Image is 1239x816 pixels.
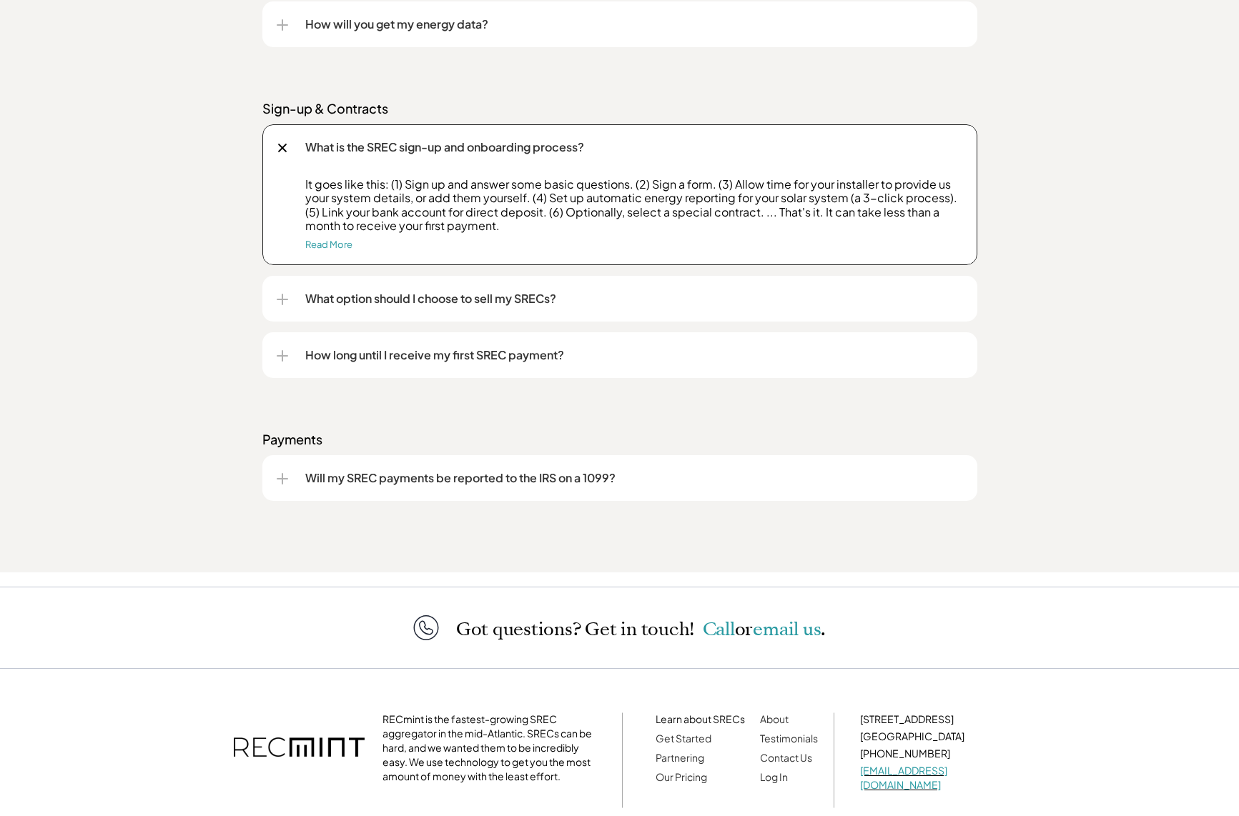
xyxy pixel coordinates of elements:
p: Got questions? Get in touch! [456,620,826,639]
a: Call [703,617,735,642]
a: Log In [760,770,788,783]
a: Get Started [656,732,711,745]
a: email us [753,617,821,642]
p: Sign-up & Contracts [262,100,977,117]
a: Our Pricing [656,770,707,783]
a: Partnering [656,751,704,764]
a: [EMAIL_ADDRESS][DOMAIN_NAME] [860,764,947,791]
p: What option should I choose to sell my SRECs? [305,290,963,307]
a: About [760,712,789,725]
span: or [735,617,754,642]
a: Testimonials [760,732,818,745]
p: How will you get my energy data? [305,16,963,33]
p: [PHONE_NUMBER] [860,746,1005,760]
a: Contact Us [760,751,812,764]
p: [GEOGRAPHIC_DATA] [860,729,1005,743]
p: How long until I receive my first SREC payment? [305,347,963,364]
p: RECmint is the fastest-growing SREC aggregator in the mid-Atlantic. SRECs can be hard, and we wan... [382,712,597,783]
span: . [821,617,826,642]
p: What is the SREC sign-up and onboarding process? [305,139,963,156]
p: Payments [262,431,977,448]
p: Will my SREC payments be reported to the IRS on a 1099? [305,469,963,487]
a: Learn about SRECs [656,712,745,725]
p: It goes like this: (1) Sign up and answer some basic questions. (2) Sign a form. (3) Allow time f... [305,177,963,232]
p: [STREET_ADDRESS] [860,712,1005,726]
a: Read More [305,239,352,250]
